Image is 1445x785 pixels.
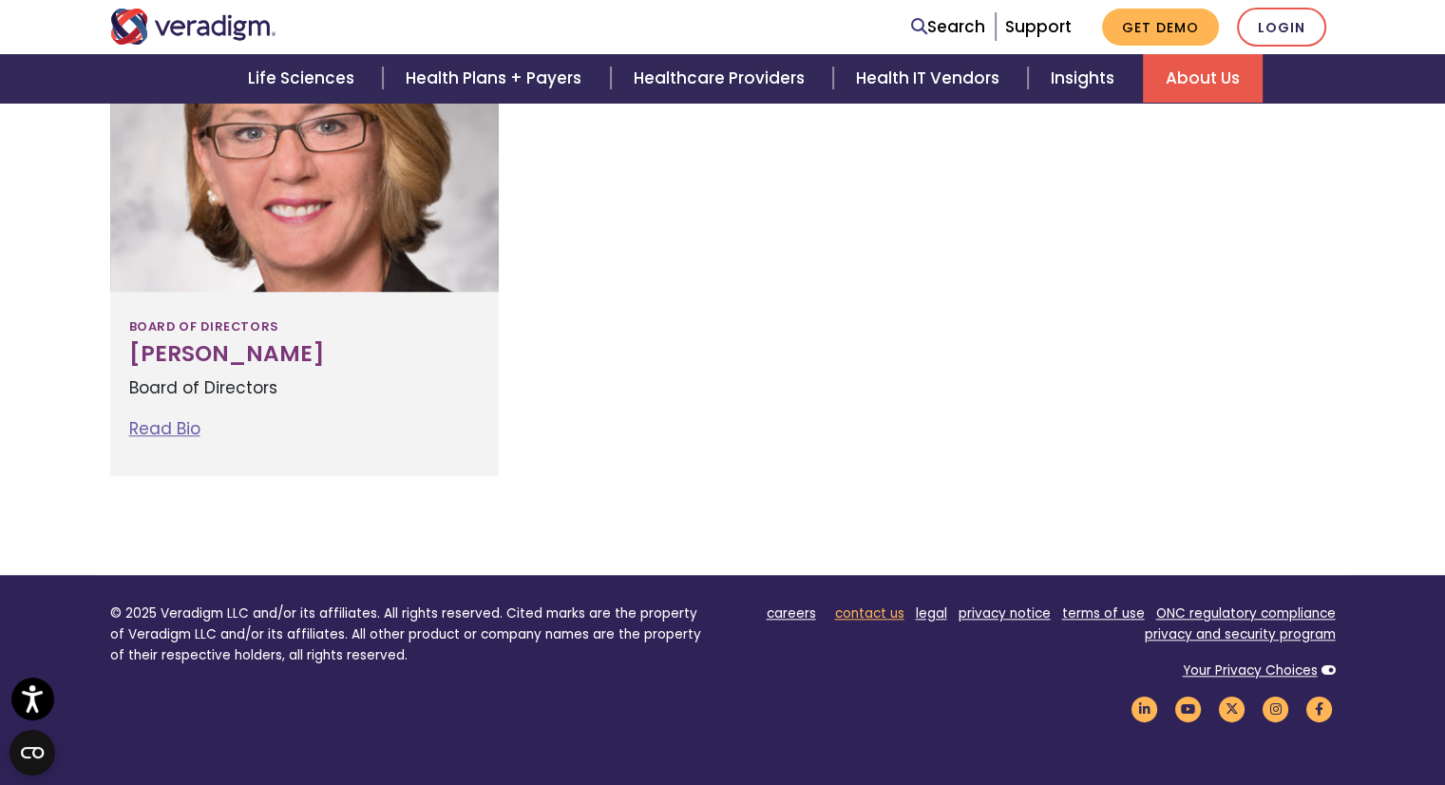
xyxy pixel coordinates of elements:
a: Health IT Vendors [833,54,1028,103]
a: careers [767,604,816,622]
a: Read Bio [129,417,200,440]
a: Healthcare Providers [611,54,833,103]
a: privacy and security program [1145,625,1336,643]
a: ONC regulatory compliance [1156,604,1336,622]
a: Search [911,14,985,40]
a: contact us [835,604,904,622]
a: Insights [1028,54,1143,103]
a: Veradigm YouTube Link [1172,699,1205,718]
p: Board of Directors [129,375,481,401]
a: privacy notice [959,604,1051,622]
p: © 2025 Veradigm LLC and/or its affiliates. All rights reserved. Cited marks are the property of V... [110,603,709,665]
a: terms of use [1062,604,1145,622]
a: Your Privacy Choices [1183,661,1318,680]
a: Veradigm LinkedIn Link [1129,699,1161,718]
a: Veradigm Facebook Link [1303,699,1336,718]
button: Open CMP widget [10,730,55,775]
a: Login [1237,8,1326,47]
a: Life Sciences [225,54,383,103]
a: Get Demo [1102,9,1219,46]
a: legal [916,604,947,622]
a: About Us [1143,54,1263,103]
h3: [PERSON_NAME] [129,341,481,368]
a: Veradigm Twitter Link [1216,699,1248,718]
span: Board of Directors [129,311,278,341]
a: Support [1005,15,1072,38]
img: Veradigm logo [110,9,276,45]
a: Veradigm Instagram Link [1260,699,1292,718]
a: Health Plans + Payers [383,54,610,103]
